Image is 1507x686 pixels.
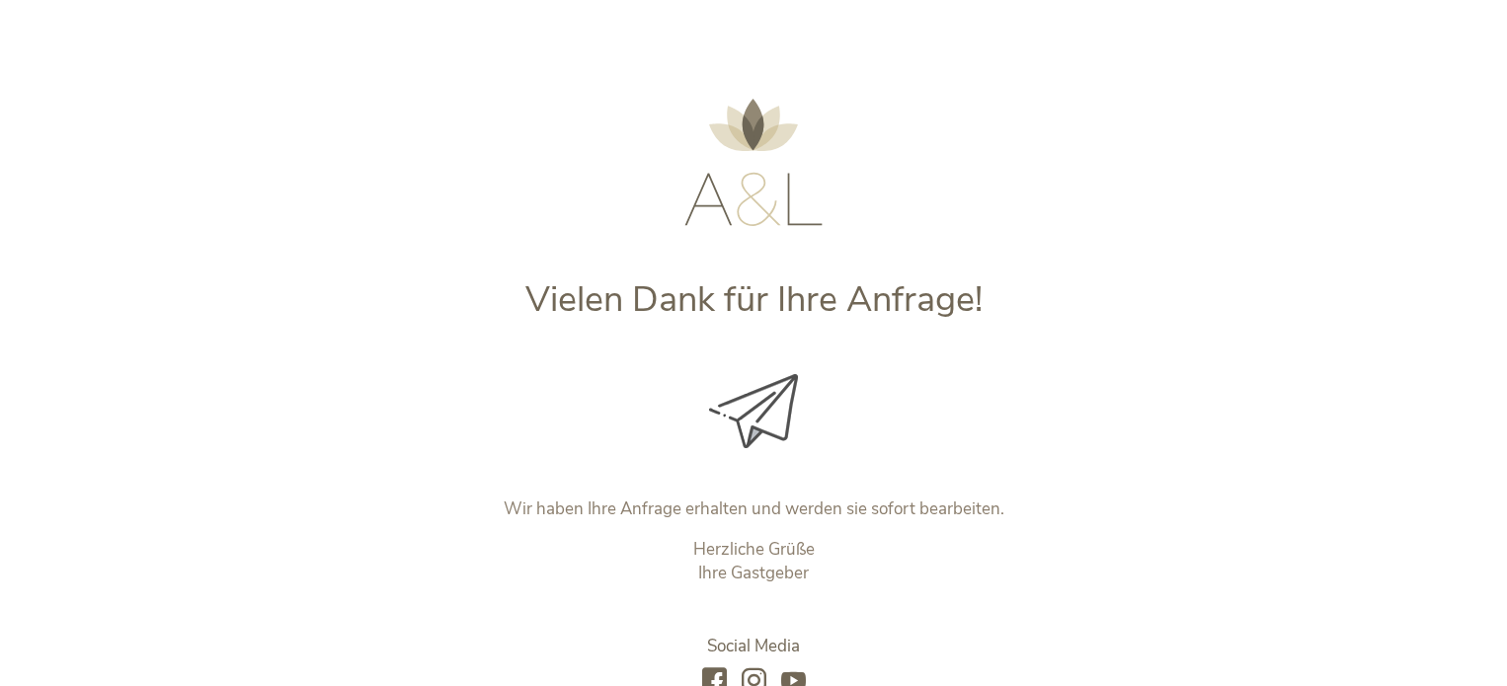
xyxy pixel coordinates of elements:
p: Herzliche Grüße Ihre Gastgeber [342,538,1166,585]
img: AMONTI & LUNARIS Wellnessresort [684,99,823,226]
img: Vielen Dank für Ihre Anfrage! [709,374,798,448]
span: Vielen Dank für Ihre Anfrage! [525,275,983,324]
span: Social Media [707,635,800,657]
p: Wir haben Ihre Anfrage erhalten und werden sie sofort bearbeiten. [342,497,1166,521]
